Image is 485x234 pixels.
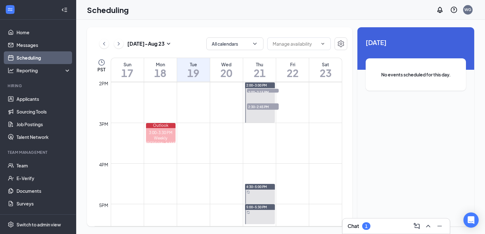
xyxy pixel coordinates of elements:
[252,41,258,47] svg: ChevronDown
[17,131,71,143] a: Talent Network
[378,71,453,78] span: No events scheduled for this day.
[210,61,243,68] div: Wed
[246,205,267,209] span: 5:00-5:30 PM
[17,185,71,197] a: Documents
[309,68,342,78] h1: 23
[114,39,123,49] button: ChevronRight
[276,61,309,68] div: Fri
[243,68,276,78] h1: 21
[17,159,71,172] a: Team
[206,37,263,50] button: All calendarsChevronDown
[210,58,243,81] a: August 20, 2025
[111,58,144,81] a: August 17, 2025
[17,197,71,210] a: Surveys
[101,40,107,48] svg: ChevronLeft
[243,61,276,68] div: Thu
[111,61,144,68] div: Sun
[116,40,122,48] svg: ChevronRight
[276,58,309,81] a: August 22, 2025
[436,222,443,230] svg: Minimize
[17,118,71,131] a: Job Postings
[111,68,144,78] h1: 17
[127,40,165,47] h3: [DATE] - Aug 23
[8,83,70,88] div: Hiring
[337,40,345,48] svg: Settings
[243,58,276,81] a: August 21, 2025
[450,6,458,14] svg: QuestionInfo
[98,120,110,127] div: 3pm
[99,39,109,49] button: ChevronLeft
[17,172,71,185] a: E-Verify
[247,211,250,214] svg: Sync
[463,212,479,228] div: Open Intercom Messenger
[273,40,318,47] input: Manage availability
[17,93,71,105] a: Applicants
[17,39,71,51] a: Messages
[309,61,342,68] div: Sat
[413,222,421,230] svg: ComposeMessage
[61,7,68,13] svg: Collapse
[98,59,105,66] svg: Clock
[7,6,13,13] svg: WorkstreamLogo
[177,61,210,68] div: Tue
[87,4,129,15] h1: Scheduling
[17,67,71,74] div: Reporting
[247,103,279,110] span: 2:30-2:45 PM
[144,68,177,78] h1: 18
[464,7,471,12] div: WG
[8,221,14,228] svg: Settings
[144,58,177,81] a: August 18, 2025
[146,135,176,146] div: Weekly [PERSON_NAME]
[177,68,210,78] h1: 19
[8,150,70,155] div: Team Management
[97,66,105,73] span: PST
[365,224,368,229] div: 1
[8,67,14,74] svg: Analysis
[246,185,267,189] span: 4:30-5:00 PM
[146,123,176,128] div: Outlook
[435,221,445,231] button: Minimize
[335,37,347,50] button: Settings
[247,89,279,95] span: 2:00-2:15 PM
[423,221,433,231] button: ChevronUp
[17,105,71,118] a: Sourcing Tools
[17,221,61,228] div: Switch to admin view
[309,58,342,81] a: August 23, 2025
[210,68,243,78] h1: 20
[436,6,444,14] svg: Notifications
[177,58,210,81] a: August 19, 2025
[17,26,71,39] a: Home
[98,161,110,168] div: 4pm
[98,80,110,87] div: 2pm
[366,37,466,47] span: [DATE]
[348,223,359,230] h3: Chat
[98,202,110,209] div: 5pm
[276,68,309,78] h1: 22
[424,222,432,230] svg: ChevronUp
[247,191,250,194] svg: Sync
[246,83,267,88] span: 2:00-3:00 PM
[146,130,176,135] div: 3:00-3:30 PM
[144,61,177,68] div: Mon
[320,41,325,46] svg: ChevronDown
[412,221,422,231] button: ComposeMessage
[165,40,172,48] svg: SmallChevronDown
[17,51,71,64] a: Scheduling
